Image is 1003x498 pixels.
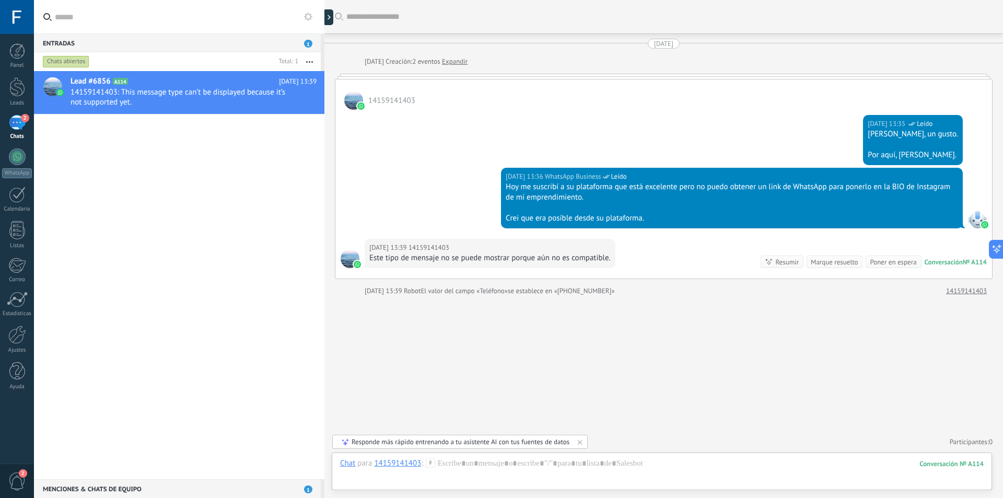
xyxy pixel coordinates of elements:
[352,437,569,446] div: Responde más rápido entrenando a tu asistente AI con tus fuentes de datos
[963,258,987,267] div: № A114
[19,469,27,478] span: 2
[365,56,386,67] div: [DATE]
[412,56,440,67] span: 2 eventos
[2,384,32,390] div: Ayuda
[368,96,415,106] span: 14159141403
[611,171,627,182] span: Leído
[34,71,324,114] a: Lead #6856 A114 [DATE] 13:39 14159141403: This message type can’t be displayed because it’s not s...
[946,286,987,296] a: 14159141403
[421,286,508,296] span: El valor del campo «Teléfono»
[2,168,32,178] div: WhatsApp
[365,56,468,67] div: Creación:
[989,437,993,446] span: 0
[344,91,363,110] span: 14159141403
[508,286,615,296] span: se establece en «[PHONE_NUMBER]»
[71,76,111,87] span: Lead #6856
[868,129,958,140] div: [PERSON_NAME], un gusto.
[811,257,858,267] div: Marque resuelto
[369,253,611,263] div: Este tipo de mensaje no se puede mostrar porque aún no es compatible.
[917,119,932,129] span: Leído
[34,33,321,52] div: Entradas
[506,171,545,182] div: [DATE] 13:36
[71,87,297,107] span: 14159141403: This message type can’t be displayed because it’s not supported yet.
[56,89,64,96] img: waba.svg
[775,257,799,267] div: Resumir
[950,437,993,446] a: Participantes:0
[919,459,984,468] div: 114
[2,310,32,317] div: Estadísticas
[113,78,128,85] span: A114
[323,9,333,25] div: Mostrar
[304,40,312,48] span: 1
[545,171,601,182] span: WhatsApp Business
[868,119,907,129] div: [DATE] 13:35
[2,276,32,283] div: Correo
[2,347,32,354] div: Ajustes
[357,458,372,469] span: para
[868,150,958,160] div: Por aquí, [PERSON_NAME].
[34,479,321,498] div: Menciones & Chats de equipo
[374,458,421,468] div: 14159141403
[275,56,298,67] div: Total: 1
[506,182,958,203] div: Hoy me suscribí a su plataforma que está excelente pero no puedo obtener un link de WhatsApp para...
[981,221,988,228] img: waba.svg
[2,133,32,140] div: Chats
[925,258,963,267] div: Conversación
[365,286,404,296] div: [DATE] 13:39
[357,102,365,110] img: waba.svg
[341,249,359,268] span: 14159141403
[43,55,89,68] div: Chats abiertos
[870,257,916,267] div: Poner en espera
[421,458,423,469] span: :
[409,242,449,253] span: 14159141403
[506,213,958,224] div: Crei que era posible desde su plataforma.
[2,62,32,69] div: Panel
[654,39,673,49] div: [DATE]
[2,242,32,249] div: Listas
[279,76,317,87] span: [DATE] 13:39
[21,114,29,122] span: 2
[304,485,312,493] span: 1
[404,286,421,295] span: Robot
[369,242,409,253] div: [DATE] 13:39
[968,210,987,228] span: WhatsApp Business
[354,261,361,268] img: waba.svg
[442,56,468,67] a: Expandir
[2,100,32,107] div: Leads
[2,206,32,213] div: Calendario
